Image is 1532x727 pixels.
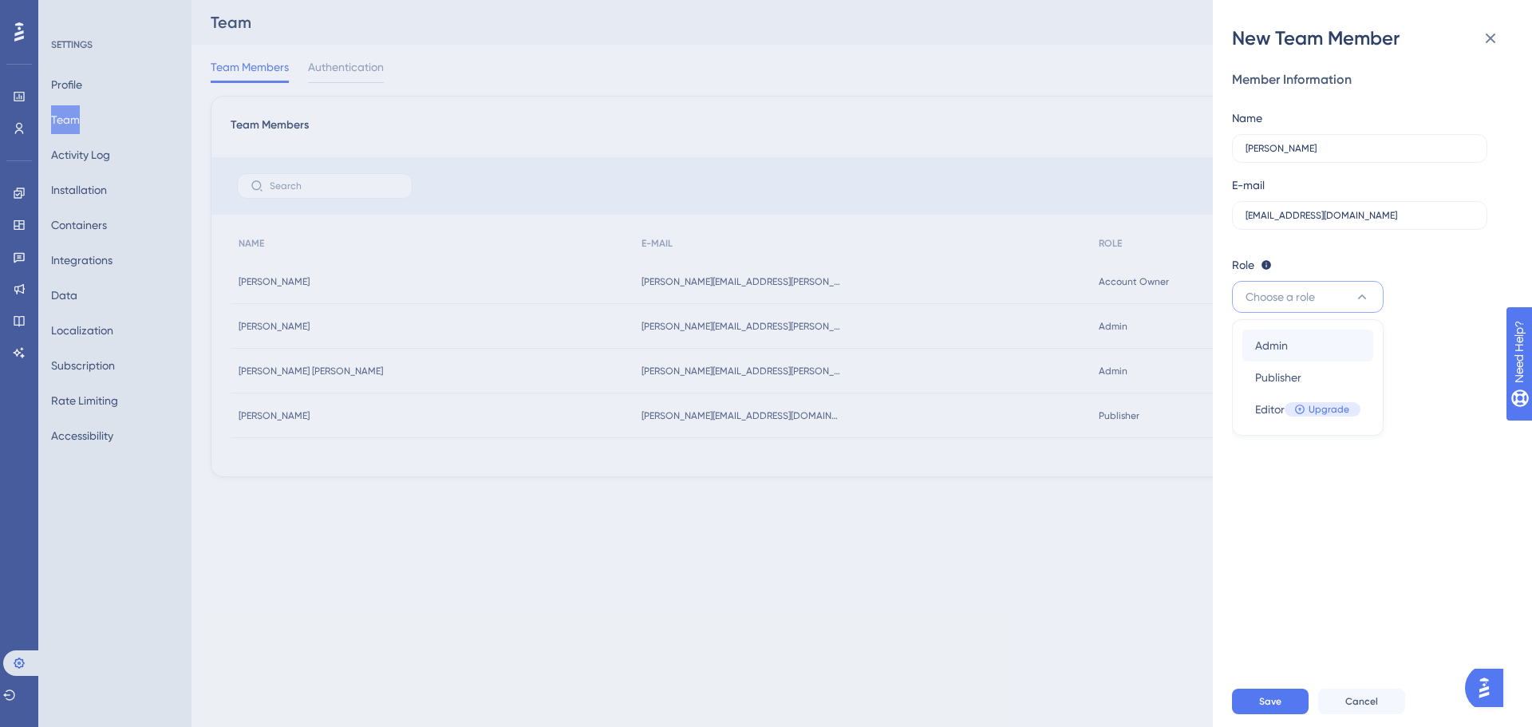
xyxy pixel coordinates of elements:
[1232,255,1254,275] span: Role
[1232,689,1309,714] button: Save
[1255,368,1301,387] span: Publisher
[1246,210,1474,221] input: Open Keeper Popup
[1232,109,1262,128] div: Name
[1318,689,1405,714] button: Cancel
[1345,695,1378,708] span: Cancel
[1242,393,1373,425] button: EditorUpgrade
[1232,176,1265,195] div: E-mail
[1242,362,1373,393] button: Publisher
[1232,70,1500,89] div: Member Information
[1309,403,1349,416] span: Upgrade
[38,4,100,23] span: Need Help?
[1259,695,1281,708] span: Save
[1255,400,1360,419] div: Editor
[1232,281,1384,313] button: Choose a role
[1465,664,1513,712] iframe: UserGuiding AI Assistant Launcher
[1246,287,1315,306] span: Choose a role
[1246,143,1474,154] input: Name
[1242,330,1373,362] button: Admin
[1232,26,1513,51] div: New Team Member
[1255,336,1288,355] span: Admin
